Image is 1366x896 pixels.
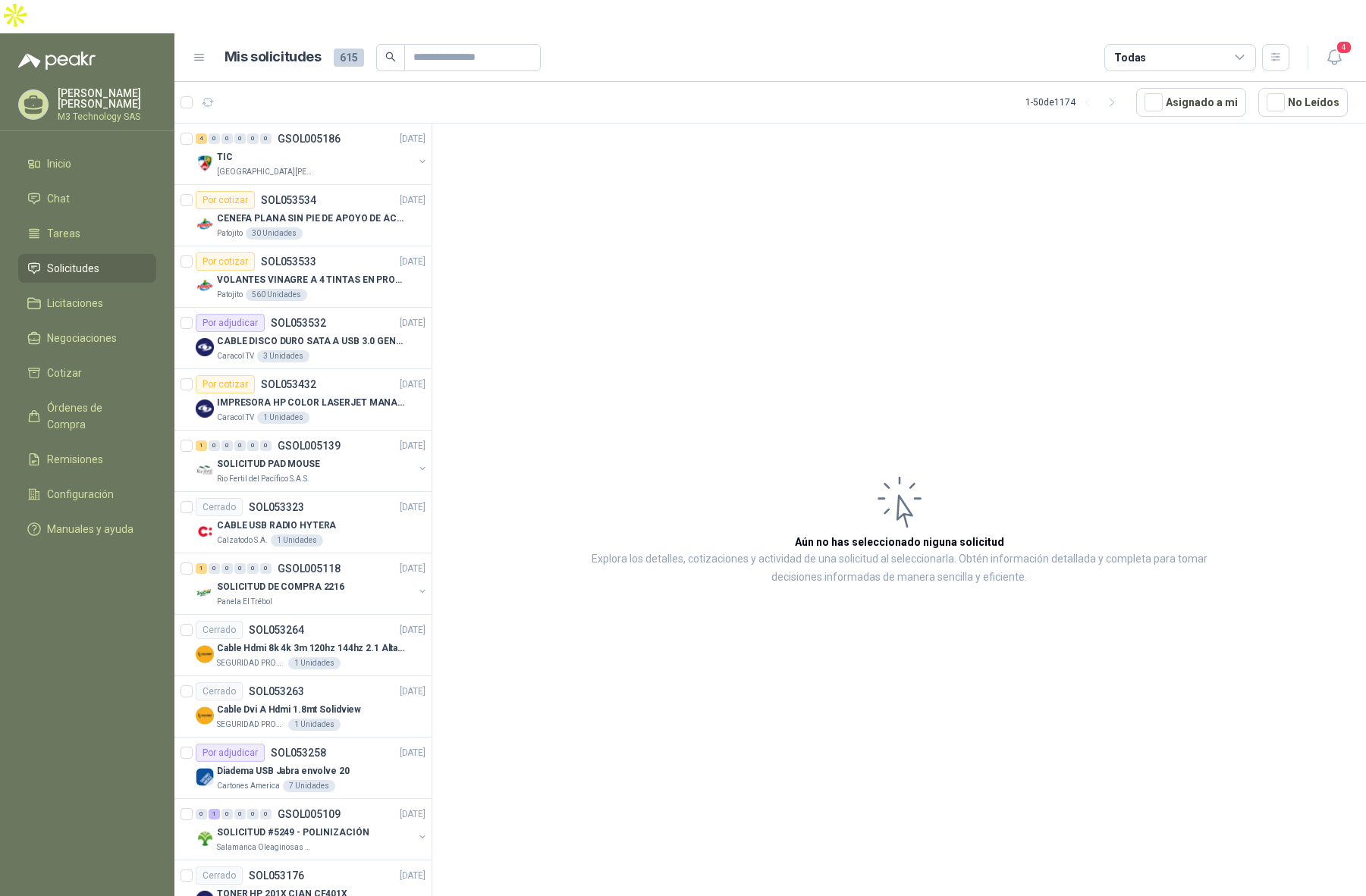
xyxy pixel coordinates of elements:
[18,52,96,70] img: Logo peakr
[260,440,272,451] div: 0
[47,155,71,172] span: Inicio
[196,805,429,854] a: 0 1 0 0 0 0 GSOL005109[DATE] Company LogoSOLICITUD #5249 - POLINIZACIÓNSalamanca Oleaginosas SAS
[271,534,323,547] div: 1 Unidades
[196,809,207,819] div: 0
[247,809,259,819] div: 0
[225,46,322,68] h1: Mis solicitudes
[261,379,316,390] p: SOL053432
[249,502,304,512] p: SOL053323
[196,645,214,663] img: Company Logo
[217,719,285,731] p: SEGURIDAD PROVISER LTDA
[217,596,272,608] p: Panela El Trébol
[196,621,243,639] div: Cerrado
[47,295,103,312] span: Licitaciones
[217,273,406,287] p: VOLANTES VINAGRE A 4 TINTAS EN PROPALCOTE VER ARCHIVO ADJUNTO
[174,492,432,553] a: CerradoSOL053323[DATE] Company LogoCABLE USB RADIO HYTERACalzatodo S.A.1 Unidades
[47,451,103,468] span: Remisiones
[18,393,156,439] a: Órdenes de Compra
[196,440,207,451] div: 1
[18,324,156,352] a: Negociaciones
[400,869,426,883] p: [DATE]
[1025,90,1124,114] div: 1 - 50 de 1174
[795,534,1004,550] h3: Aún no has seleccionado niguna solicitud
[246,227,303,240] div: 30 Unidades
[196,277,214,295] img: Company Logo
[221,809,233,819] div: 0
[221,133,233,144] div: 0
[196,399,214,418] img: Company Logo
[278,809,341,819] p: GSOL005109
[174,246,432,308] a: Por cotizarSOL053533[DATE] Company LogoVOLANTES VINAGRE A 4 TINTAS EN PROPALCOTE VER ARCHIVO ADJU...
[278,133,341,144] p: GSOL005186
[196,768,214,786] img: Company Logo
[18,289,156,318] a: Licitaciones
[400,255,426,269] p: [DATE]
[278,563,341,574] p: GSOL005118
[47,260,99,277] span: Solicitudes
[18,515,156,544] a: Manuales y ayuda
[209,809,220,819] div: 1
[58,112,156,121] p: M3 Technology SAS
[47,190,70,207] span: Chat
[400,439,426,453] p: [DATE]
[247,133,259,144] div: 0
[47,521,133,537] span: Manuales y ayuda
[1320,44,1348,71] button: 4
[18,445,156,474] a: Remisiones
[260,133,272,144] div: 0
[217,641,406,656] p: Cable Hdmi 8k 4k 3m 120hz 144hz 2.1 Alta Velocidad
[196,498,243,516] div: Cerrado
[288,719,341,731] div: 1 Unidades
[217,826,369,840] p: SOLICITUD #5249 - POLINIZACIÓN
[217,227,243,240] p: Patojito
[196,559,429,608] a: 1 0 0 0 0 0 GSOL005118[DATE] Company LogoSOLICITUD DE COMPRA 2216Panela El Trébol
[260,563,272,574] div: 0
[196,215,214,233] img: Company Logo
[278,440,341,451] p: GSOL005139
[18,149,156,178] a: Inicio
[217,334,406,349] p: CABLE DISCO DURO SATA A USB 3.0 GENERICO
[217,657,285,669] p: SEGURIDAD PROVISER LTDA
[288,657,341,669] div: 1 Unidades
[209,440,220,451] div: 0
[47,225,80,242] span: Tareas
[217,841,312,854] p: Salamanca Oleaginosas SAS
[196,522,214,540] img: Company Logo
[400,500,426,515] p: [DATE]
[260,809,272,819] div: 0
[249,870,304,881] p: SOL053176
[217,350,254,362] p: Caracol TV
[221,440,233,451] div: 0
[400,193,426,208] p: [DATE]
[1136,88,1246,117] button: Asignado a mi
[217,703,361,717] p: Cable Dvi A Hdmi 1.8mt Solidview
[18,219,156,248] a: Tareas
[217,166,312,178] p: [GEOGRAPHIC_DATA][PERSON_NAME]
[196,461,214,479] img: Company Logo
[247,440,259,451] div: 0
[174,185,432,246] a: Por cotizarSOL053534[DATE] Company LogoCENEFA PLANA SIN PIE DE APOYO DE ACUERDO A LA IMAGEN ADJUN...
[217,211,406,226] p: CENEFA PLANA SIN PIE DE APOYO DE ACUERDO A LA IMAGEN ADJUNTA
[196,744,265,762] div: Por adjudicar
[217,412,254,424] p: Caracol TV
[261,195,316,205] p: SOL053534
[217,396,406,410] p: IMPRESORA HP COLOR LASERJET MANAGED E45028DN
[400,807,426,822] p: [DATE]
[217,518,336,533] p: CABLE USB RADIO HYTERA
[174,369,432,431] a: Por cotizarSOL053432[DATE] Company LogoIMPRESORA HP COLOR LASERJET MANAGED E45028DNCaracol TV1 Un...
[196,252,255,271] div: Por cotizar
[196,584,214,602] img: Company Logo
[234,440,246,451] div: 0
[174,308,432,369] a: Por adjudicarSOL053532[DATE] Company LogoCABLE DISCO DURO SATA A USB 3.0 GENERICOCaracol TV3 Unid...
[261,256,316,267] p: SOL053533
[196,829,214,847] img: Company Logo
[18,480,156,509] a: Configuración
[47,365,82,381] span: Cotizar
[400,746,426,760] p: [DATE]
[249,686,304,697] p: SOL053263
[400,378,426,392] p: [DATE]
[174,676,432,738] a: CerradoSOL053263[DATE] Company LogoCable Dvi A Hdmi 1.8mt SolidviewSEGURIDAD PROVISER LTDA1 Unidades
[247,563,259,574] div: 0
[400,623,426,638] p: [DATE]
[196,338,214,356] img: Company Logo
